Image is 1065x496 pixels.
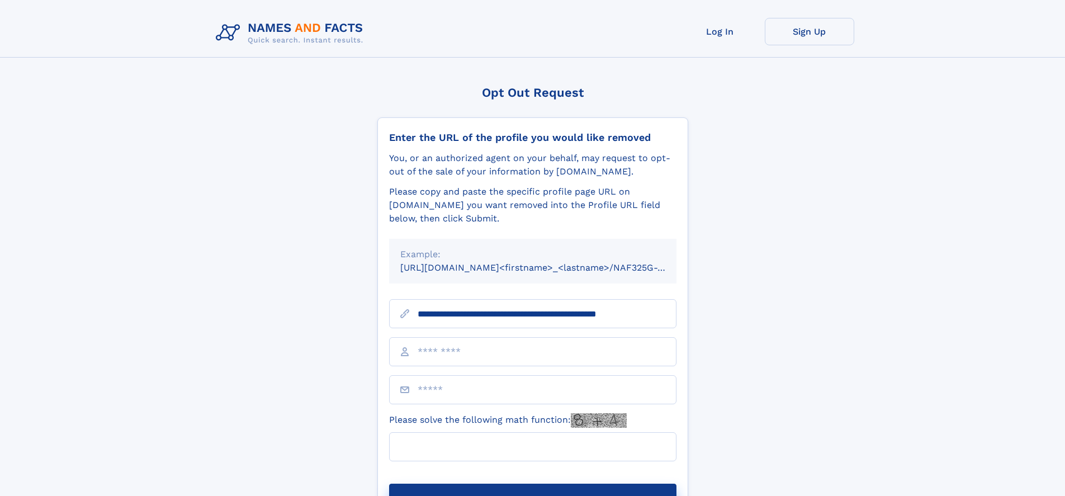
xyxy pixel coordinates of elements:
[400,262,698,273] small: [URL][DOMAIN_NAME]<firstname>_<lastname>/NAF325G-xxxxxxxx
[765,18,854,45] a: Sign Up
[211,18,372,48] img: Logo Names and Facts
[675,18,765,45] a: Log In
[389,152,676,178] div: You, or an authorized agent on your behalf, may request to opt-out of the sale of your informatio...
[400,248,665,261] div: Example:
[389,413,627,428] label: Please solve the following math function:
[389,131,676,144] div: Enter the URL of the profile you would like removed
[377,86,688,100] div: Opt Out Request
[389,185,676,225] div: Please copy and paste the specific profile page URL on [DOMAIN_NAME] you want removed into the Pr...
